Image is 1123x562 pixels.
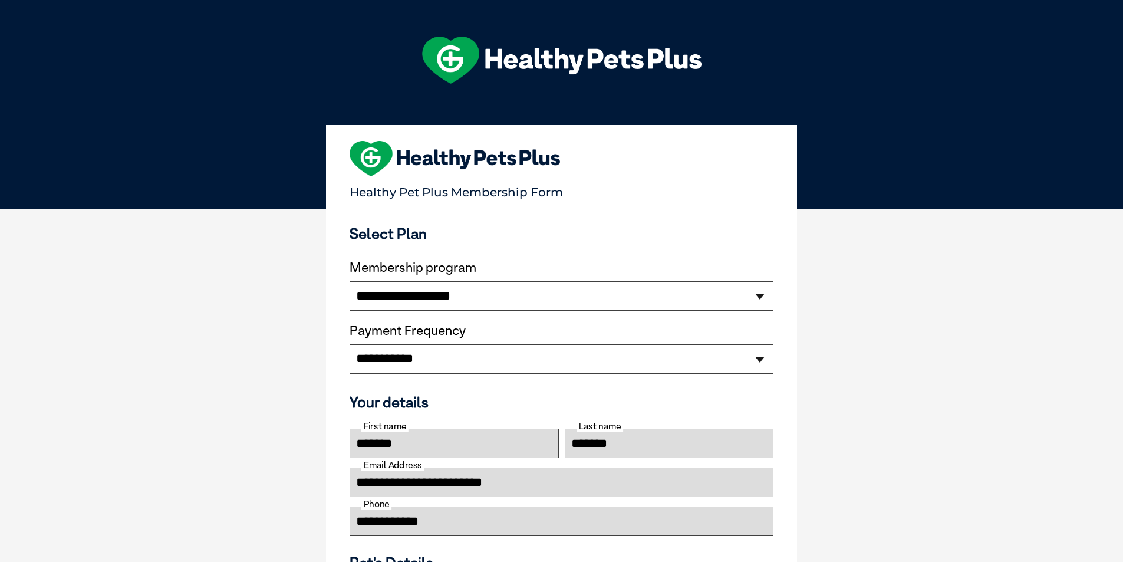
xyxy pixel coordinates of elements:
label: Phone [361,499,391,510]
h3: Your details [350,393,773,411]
label: Membership program [350,260,773,275]
label: First name [361,421,409,432]
label: Last name [577,421,623,432]
img: heart-shape-hpp-logo-large.png [350,141,560,176]
p: Healthy Pet Plus Membership Form [350,180,773,199]
h3: Select Plan [350,225,773,242]
label: Email Address [361,460,424,471]
label: Payment Frequency [350,323,466,338]
img: hpp-logo-landscape-green-white.png [422,37,702,84]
